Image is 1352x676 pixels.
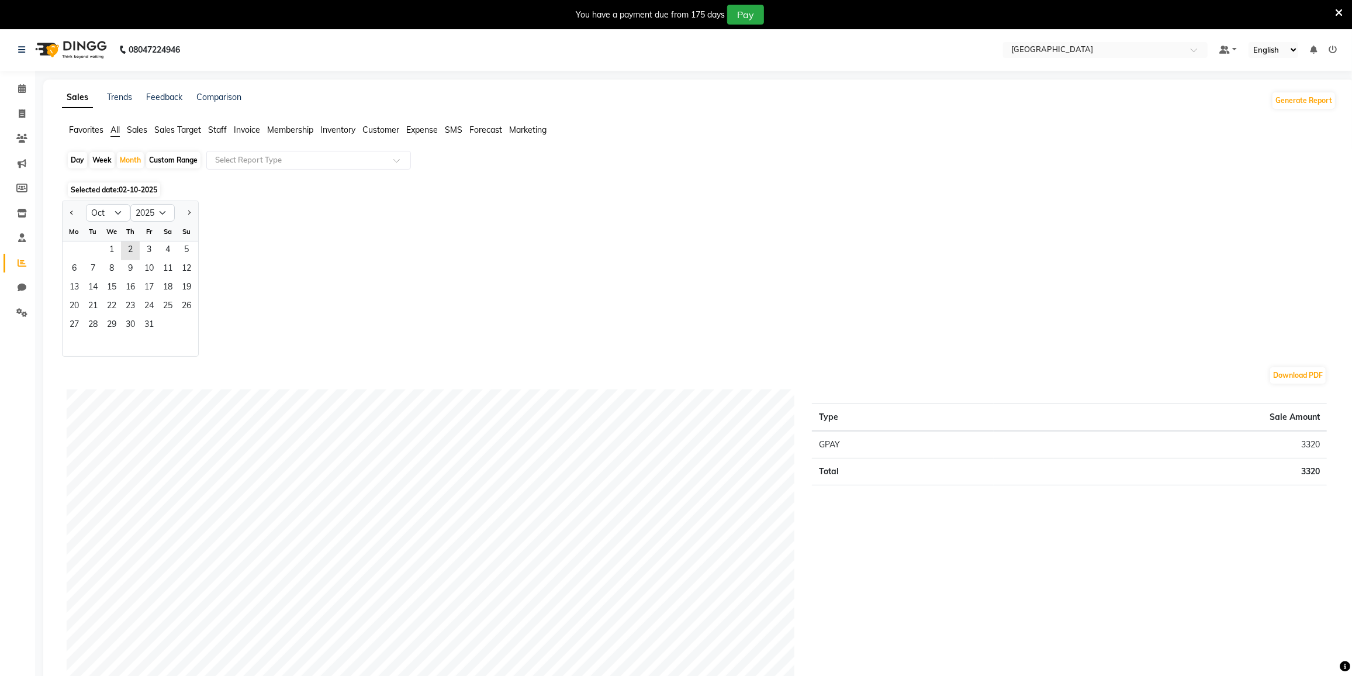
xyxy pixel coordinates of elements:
span: 17 [140,279,158,298]
div: Thursday, October 9, 2025 [121,260,140,279]
div: Saturday, October 11, 2025 [158,260,177,279]
div: Friday, October 17, 2025 [140,279,158,298]
div: Tuesday, October 7, 2025 [84,260,102,279]
div: Custom Range [146,152,200,168]
span: Staff [208,125,227,135]
div: Friday, October 3, 2025 [140,242,158,260]
a: Comparison [196,92,241,102]
span: 25 [158,298,177,316]
span: 27 [65,316,84,335]
div: Thursday, October 16, 2025 [121,279,140,298]
span: 19 [177,279,196,298]
span: Sales Target [154,125,201,135]
div: Th [121,222,140,241]
select: Select month [86,204,130,222]
div: Sa [158,222,177,241]
th: Sale Amount [994,404,1327,432]
span: 02-10-2025 [119,185,157,194]
img: logo [30,33,110,66]
span: 10 [140,260,158,279]
div: Sunday, October 26, 2025 [177,298,196,316]
div: Day [68,152,87,168]
div: Wednesday, October 15, 2025 [102,279,121,298]
div: Monday, October 13, 2025 [65,279,84,298]
div: Friday, October 24, 2025 [140,298,158,316]
span: Membership [267,125,313,135]
span: 16 [121,279,140,298]
div: Sunday, October 12, 2025 [177,260,196,279]
button: Generate Report [1273,92,1335,109]
span: 21 [84,298,102,316]
button: Download PDF [1270,367,1326,384]
span: All [110,125,120,135]
div: Su [177,222,196,241]
a: Trends [107,92,132,102]
div: Monday, October 6, 2025 [65,260,84,279]
div: Wednesday, October 8, 2025 [102,260,121,279]
span: 7 [84,260,102,279]
span: 20 [65,298,84,316]
div: Thursday, October 23, 2025 [121,298,140,316]
td: 3320 [994,431,1327,458]
span: 28 [84,316,102,335]
span: 23 [121,298,140,316]
span: 9 [121,260,140,279]
span: 12 [177,260,196,279]
a: Feedback [146,92,182,102]
div: Friday, October 10, 2025 [140,260,158,279]
select: Select year [130,204,175,222]
span: Inventory [320,125,355,135]
button: Pay [727,5,764,25]
span: 24 [140,298,158,316]
span: Selected date: [68,182,160,197]
span: 6 [65,260,84,279]
div: Wednesday, October 29, 2025 [102,316,121,335]
div: Saturday, October 4, 2025 [158,242,177,260]
td: Total [812,458,994,485]
span: 14 [84,279,102,298]
div: Monday, October 20, 2025 [65,298,84,316]
button: Previous month [67,204,77,222]
div: Tuesday, October 21, 2025 [84,298,102,316]
span: Forecast [469,125,502,135]
span: Favorites [69,125,103,135]
div: We [102,222,121,241]
div: Monday, October 27, 2025 [65,316,84,335]
div: Sunday, October 19, 2025 [177,279,196,298]
span: Marketing [509,125,547,135]
div: Mo [65,222,84,241]
span: 3 [140,242,158,260]
div: Fr [140,222,158,241]
span: 2 [121,242,140,260]
div: Wednesday, October 22, 2025 [102,298,121,316]
div: Tu [84,222,102,241]
div: Sunday, October 5, 2025 [177,242,196,260]
span: 26 [177,298,196,316]
span: 1 [102,242,121,260]
b: 08047224946 [129,33,180,66]
div: Month [117,152,144,168]
span: Customer [362,125,399,135]
span: 13 [65,279,84,298]
span: 8 [102,260,121,279]
span: 30 [121,316,140,335]
span: 31 [140,316,158,335]
div: Saturday, October 25, 2025 [158,298,177,316]
td: 3320 [994,458,1327,485]
div: Saturday, October 18, 2025 [158,279,177,298]
div: Wednesday, October 1, 2025 [102,242,121,260]
div: Friday, October 31, 2025 [140,316,158,335]
div: Week [89,152,115,168]
a: Sales [62,87,93,108]
span: 22 [102,298,121,316]
div: Tuesday, October 28, 2025 [84,316,102,335]
div: Thursday, October 30, 2025 [121,316,140,335]
span: 5 [177,242,196,260]
span: 18 [158,279,177,298]
button: Next month [184,204,193,222]
span: 11 [158,260,177,279]
div: Tuesday, October 14, 2025 [84,279,102,298]
span: Sales [127,125,147,135]
span: 15 [102,279,121,298]
div: You have a payment due from 175 days [576,9,725,21]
